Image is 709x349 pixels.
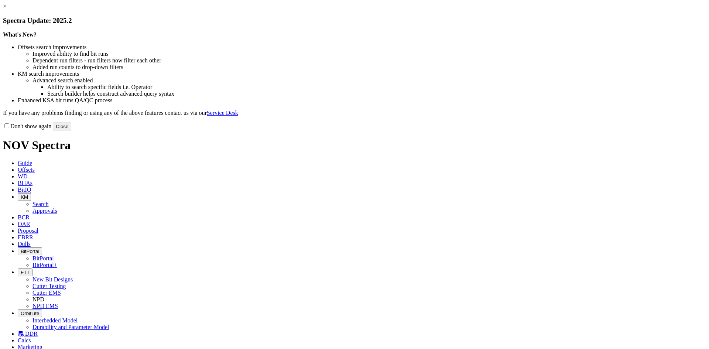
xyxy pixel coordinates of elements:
a: BitPortal [32,255,54,261]
li: Added run counts to drop-down filters [32,64,706,71]
a: Cutter Testing [32,283,66,289]
a: Approvals [32,208,57,214]
li: Advanced search enabled [32,77,706,84]
label: Don't show again [3,123,51,129]
li: Improved ability to find bit runs [32,51,706,57]
span: KM [21,194,28,200]
span: WD [18,173,28,179]
span: Guide [18,160,32,166]
span: Offsets [18,167,35,173]
span: Proposal [18,227,38,234]
li: Ability to search specific fields i.e. Operator [47,84,706,90]
a: Cutter EMS [32,290,61,296]
a: New Bit Designs [32,276,73,283]
h3: Spectra Update: 2025.2 [3,17,706,25]
a: NPD [32,296,44,302]
a: Interbedded Model [32,317,78,324]
span: OAR [18,221,30,227]
span: BitPortal [21,249,39,254]
span: OrbitLite [21,311,39,316]
span: BHAs [18,180,32,186]
span: BCR [18,214,30,220]
a: Search [32,201,49,207]
span: BitIQ [18,187,31,193]
a: Durability and Parameter Model [32,324,109,330]
button: Close [53,123,71,130]
li: Offsets search improvements [18,44,706,51]
h1: NOV Spectra [3,138,706,152]
a: BitPortal+ [32,262,57,268]
a: × [3,3,6,9]
input: Don't show again [4,123,9,128]
span: DDR [25,331,38,337]
li: Dependent run filters - run filters now filter each other [32,57,706,64]
span: Calcs [18,337,31,343]
a: NPD EMS [32,303,58,309]
span: EBRR [18,234,33,240]
li: Enhanced KSA bit runs QA/QC process [18,97,706,104]
li: Search builder helps construct advanced query syntax [47,90,706,97]
span: Dulls [18,241,31,247]
a: Service Desk [207,110,238,116]
strong: What's New? [3,31,37,38]
span: FTT [21,270,30,275]
p: If you have any problems finding or using any of the above features contact us via our [3,110,706,116]
li: KM search improvements [18,71,706,77]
